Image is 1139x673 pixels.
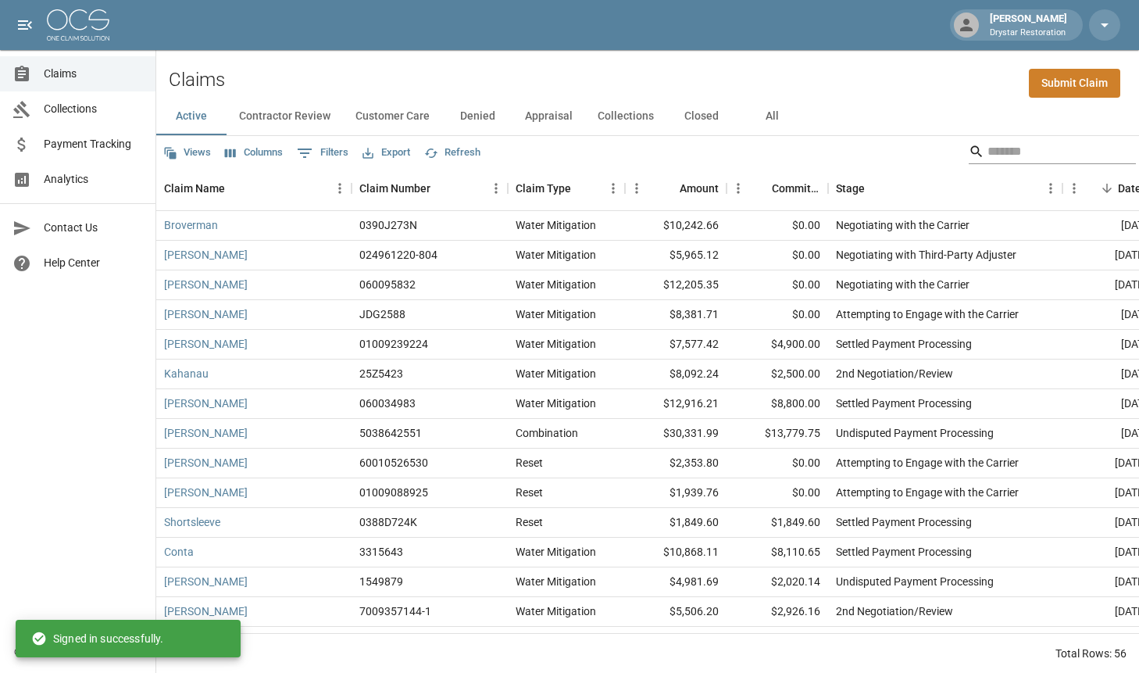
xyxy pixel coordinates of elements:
div: Claim Type [516,166,571,210]
div: $7,577.42 [625,330,727,360]
div: $0.00 [727,270,828,300]
div: $22,055.55 [625,627,727,657]
a: Shortsleeve [164,514,220,530]
div: 5038642551 [359,425,422,441]
div: Water Mitigation [516,603,596,619]
button: Menu [602,177,625,200]
div: $1,849.60 [625,508,727,538]
div: Committed Amount [772,166,820,210]
div: Claim Name [164,166,225,210]
button: Sort [430,177,452,199]
div: Search [969,139,1136,167]
div: Claim Number [359,166,430,210]
div: Amount [625,166,727,210]
div: $1,849.60 [727,508,828,538]
div: $8,381.71 [625,300,727,330]
button: Sort [865,177,887,199]
button: Views [159,141,215,165]
div: $8,800.00 [727,389,828,419]
div: 7009357144-1 [359,603,431,619]
div: 01009088925 [359,485,428,500]
div: Negotiating with Third-Party Adjuster [836,247,1016,263]
div: $2,926.16 [727,597,828,627]
div: Claim Number [352,166,508,210]
button: Menu [484,177,508,200]
div: $5,506.20 [625,597,727,627]
div: Claim Type [508,166,625,210]
div: $0.00 [727,449,828,478]
div: $1,939.76 [625,478,727,508]
div: 0390J273N [359,217,417,233]
button: All [737,98,807,135]
a: [PERSON_NAME] [164,455,248,471]
div: $2,020.14 [727,567,828,597]
span: Contact Us [44,220,143,236]
div: Amount [680,166,719,210]
button: Sort [571,177,593,199]
div: 060034983 [359,396,416,411]
button: Customer Care [343,98,442,135]
button: Show filters [293,141,352,166]
div: Signed in successfully. [31,625,163,653]
div: 1549879 [359,574,403,589]
div: Stage [836,166,865,210]
div: Attempting to Engage with the Carrier [836,306,1019,322]
p: Drystar Restoration [990,27,1067,40]
button: Refresh [420,141,484,165]
button: Export [359,141,414,165]
button: open drawer [9,9,41,41]
button: Menu [625,177,648,200]
div: $10,242.66 [625,211,727,241]
div: Water Mitigation [516,217,596,233]
div: Negotiating with the Carrier [836,217,969,233]
a: [PERSON_NAME] [164,425,248,441]
div: 3315643 [359,544,403,560]
div: © 2025 One Claim Solution [14,644,141,660]
button: Closed [666,98,737,135]
div: Claim Name [156,166,352,210]
div: $0.00 [727,241,828,270]
div: 2nd Negotiation/Review [836,366,953,381]
div: Stage [828,166,1062,210]
a: [PERSON_NAME] [164,306,248,322]
div: Water Mitigation [516,336,596,352]
button: Sort [658,177,680,199]
a: [PERSON_NAME] [164,485,248,500]
a: Submit Claim [1029,69,1120,98]
div: Settled Payment Processing [836,514,972,530]
span: Claims [44,66,143,82]
div: Undisputed Payment Processing [836,574,994,589]
div: $4,900.00 [727,330,828,360]
div: $0.00 [727,211,828,241]
a: [PERSON_NAME] [164,277,248,292]
div: Water Mitigation [516,574,596,589]
div: Reset [516,455,543,471]
div: Total Rows: 56 [1055,646,1127,661]
div: 60010526530 [359,455,428,471]
div: $8,092.24 [625,360,727,389]
a: [PERSON_NAME] [164,336,248,352]
button: Menu [328,177,352,200]
a: Kahanau [164,366,209,381]
button: Sort [225,177,247,199]
button: Menu [1039,177,1062,200]
button: Collections [585,98,666,135]
h2: Claims [169,69,225,91]
a: [PERSON_NAME] [164,396,248,411]
button: Appraisal [512,98,585,135]
div: $30,331.99 [625,419,727,449]
button: Select columns [221,141,287,165]
div: $4,981.69 [625,567,727,597]
div: $0.00 [727,627,828,657]
div: $12,916.21 [625,389,727,419]
div: $2,353.80 [625,449,727,478]
div: 024961220-804 [359,247,437,263]
div: 25Z5423 [359,366,403,381]
div: Attempting to Engage with the Carrier [836,455,1019,471]
div: Water Mitigation [516,544,596,560]
div: Water Mitigation [516,306,596,322]
div: Reset [516,514,543,530]
div: Committed Amount [727,166,828,210]
div: Attempting to Engage with the Carrier [836,485,1019,500]
div: $2,500.00 [727,360,828,389]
